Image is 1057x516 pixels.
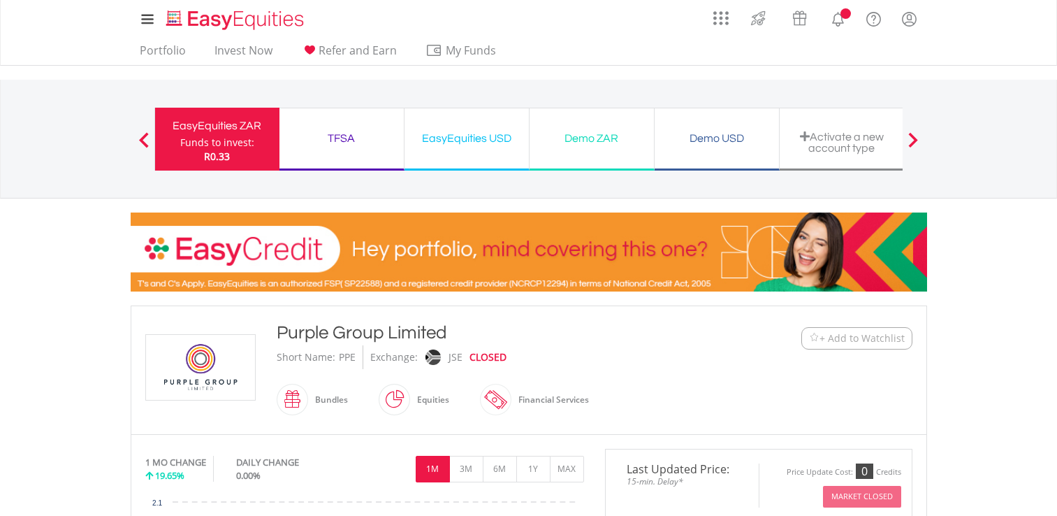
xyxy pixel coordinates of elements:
button: Watchlist + Add to Watchlist [801,327,912,350]
div: Demo USD [663,129,771,148]
div: Equities [410,383,449,417]
span: 15-min. Delay* [616,475,748,488]
a: Invest Now [209,43,278,65]
div: CLOSED [469,345,506,369]
div: 0 [856,464,873,479]
img: jse.png [425,350,440,365]
span: My Funds [425,41,517,59]
div: Demo ZAR [538,129,646,148]
div: Price Update Cost: [787,467,853,478]
a: Notifications [820,3,856,31]
a: Home page [161,3,309,31]
a: Vouchers [779,3,820,29]
img: EasyEquities_Logo.png [163,8,309,31]
div: DAILY CHANGE [236,456,346,469]
span: 0.00% [236,469,261,482]
a: AppsGrid [704,3,738,26]
div: Financial Services [511,383,589,417]
div: Purple Group Limited [277,320,715,345]
div: Activate a new account type [788,131,896,154]
div: Credits [876,467,901,478]
div: Short Name: [277,345,335,369]
img: grid-menu-icon.svg [713,10,729,26]
button: 6M [483,456,517,482]
span: R0.33 [204,150,230,163]
button: Market Closed [823,486,901,508]
a: Refer and Earn [296,43,402,65]
img: vouchers-v2.svg [788,7,811,29]
a: Portfolio [134,43,191,65]
div: Exchange: [370,345,418,369]
div: Bundles [308,383,348,417]
span: Last Updated Price: [616,464,748,475]
div: JSE [449,345,462,369]
button: 3M [449,456,483,482]
img: EQU.ZA.PPE.png [148,335,253,400]
div: EasyEquities ZAR [163,116,271,136]
span: Refer and Earn [319,43,397,58]
div: Funds to invest: [180,136,254,150]
text: 2.1 [152,499,162,507]
div: EasyEquities USD [413,129,520,148]
span: + Add to Watchlist [819,331,905,345]
a: My Profile [891,3,927,34]
button: 1M [416,456,450,482]
button: 1Y [516,456,551,482]
button: MAX [550,456,584,482]
img: thrive-v2.svg [747,7,770,29]
div: PPE [339,345,356,369]
div: TFSA [288,129,395,148]
img: EasyCredit Promotion Banner [131,213,927,292]
img: Watchlist [809,333,819,343]
span: 19.65% [155,469,184,482]
div: 1 MO CHANGE [145,456,206,469]
a: FAQ's and Support [856,3,891,31]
